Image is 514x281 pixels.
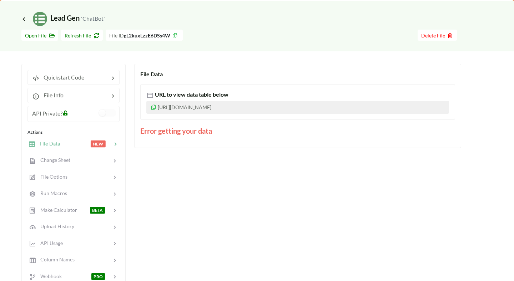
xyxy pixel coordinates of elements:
[36,157,70,163] span: Change Sheet
[90,207,105,214] span: BETA
[36,174,67,180] span: File Options
[36,190,67,196] span: Run Macros
[36,256,75,262] span: Column Names
[21,30,58,41] button: Open File
[140,126,455,136] div: Error getting your data
[418,30,457,41] button: Delete File
[140,70,455,78] div: File Data
[39,92,64,98] span: File Info
[153,91,228,98] span: URL to view data table below
[124,32,170,39] b: gL2kuxLzzE6DSs4W
[91,140,106,147] span: NEW
[25,32,55,39] span: Open File
[61,30,103,41] button: Refresh File
[36,223,74,229] span: Upload History
[35,140,60,147] span: File Data
[91,273,105,280] span: PRO
[27,129,120,136] div: Actions
[146,101,449,114] p: [URL][DOMAIN_NAME]
[36,240,63,246] span: API Usage
[421,32,453,39] span: Delete File
[81,15,105,22] small: 'ChatBot'
[39,74,84,81] span: Quickstart Code
[21,14,105,22] span: Lead Gen
[36,273,62,279] span: Webhook
[33,12,47,26] img: /static/media/sheets.7a1b7961.svg
[32,110,62,117] span: API Private?
[65,32,99,39] span: Refresh File
[36,207,77,213] span: Make Calculator
[109,32,124,39] span: File ID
